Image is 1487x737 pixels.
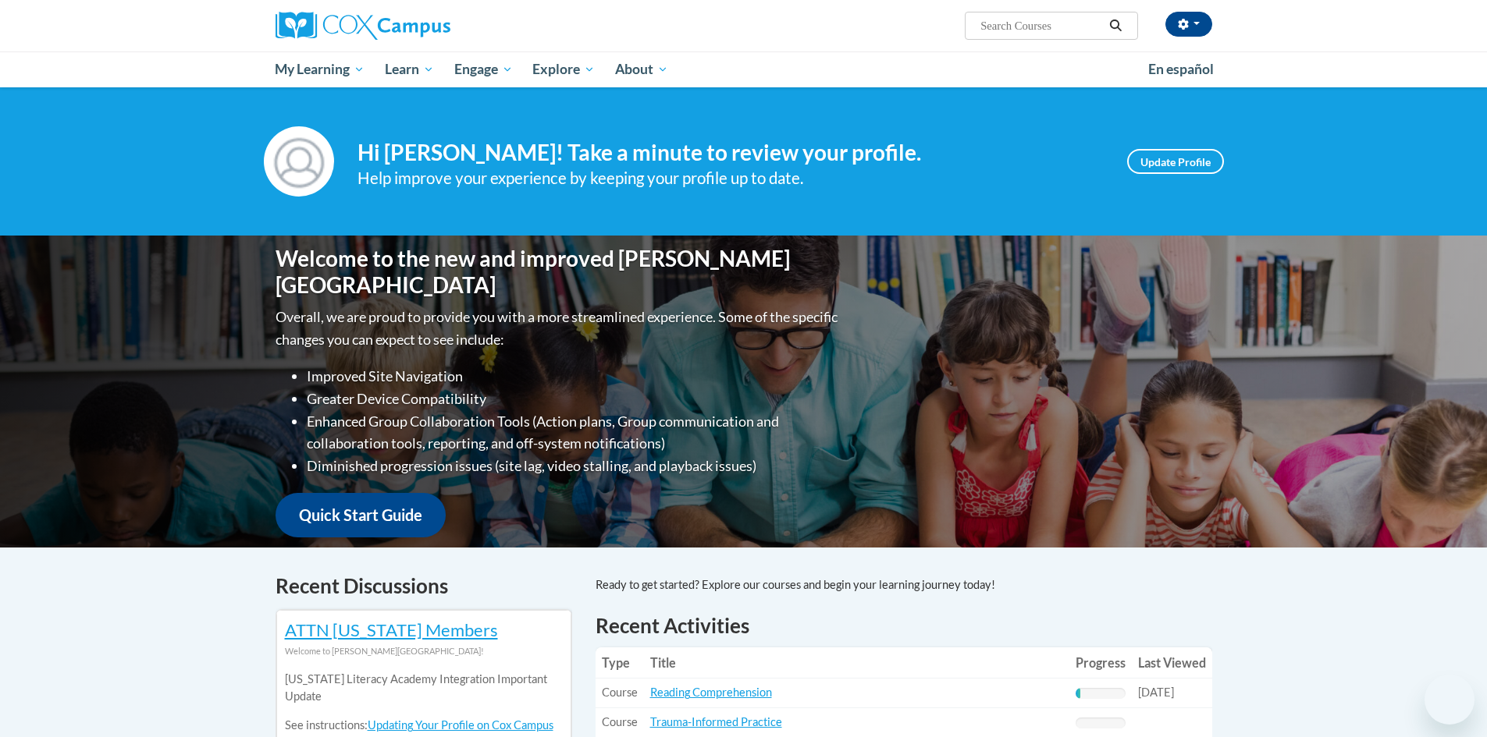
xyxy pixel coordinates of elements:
[276,571,572,601] h4: Recent Discussions
[285,671,563,705] p: [US_STATE] Literacy Academy Integration Important Update
[276,306,841,351] p: Overall, we are proud to provide you with a more streamlined experience. Some of the specific cha...
[307,365,841,388] li: Improved Site Navigation
[1069,647,1132,679] th: Progress
[1076,688,1080,699] div: Progress, %
[1138,686,1174,699] span: [DATE]
[602,715,638,728] span: Course
[1165,12,1212,37] button: Account Settings
[285,717,563,734] p: See instructions:
[307,455,841,477] li: Diminished progression issues (site lag, video stalling, and playback issues)
[358,140,1104,166] h4: Hi [PERSON_NAME]! Take a minute to review your profile.
[385,60,434,79] span: Learn
[602,686,638,699] span: Course
[444,51,523,87] a: Engage
[1138,53,1224,86] a: En español
[1425,675,1475,725] iframe: Button to launch messaging window
[522,51,605,87] a: Explore
[1104,16,1127,35] button: Search
[285,619,498,640] a: ATTN [US_STATE] Members
[1127,149,1224,174] a: Update Profile
[265,51,375,87] a: My Learning
[264,126,334,197] img: Profile Image
[1132,647,1212,679] th: Last Viewed
[252,51,1236,87] div: Main menu
[375,51,444,87] a: Learn
[615,60,668,79] span: About
[1148,61,1214,77] span: En español
[368,718,553,732] a: Updating Your Profile on Cox Campus
[644,647,1069,679] th: Title
[275,60,365,79] span: My Learning
[596,611,1212,640] h1: Recent Activities
[605,51,678,87] a: About
[307,388,841,410] li: Greater Device Compatibility
[358,165,1104,191] div: Help improve your experience by keeping your profile up to date.
[285,643,563,660] div: Welcome to [PERSON_NAME][GEOGRAPHIC_DATA]!
[979,16,1104,35] input: Search Courses
[454,60,513,79] span: Engage
[276,12,450,40] img: Cox Campus
[596,647,644,679] th: Type
[650,715,782,728] a: Trauma-Informed Practice
[276,493,446,537] a: Quick Start Guide
[276,246,841,298] h1: Welcome to the new and improved [PERSON_NAME][GEOGRAPHIC_DATA]
[276,12,572,40] a: Cox Campus
[650,686,772,699] a: Reading Comprehension
[532,60,595,79] span: Explore
[307,410,841,455] li: Enhanced Group Collaboration Tools (Action plans, Group communication and collaboration tools, re...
